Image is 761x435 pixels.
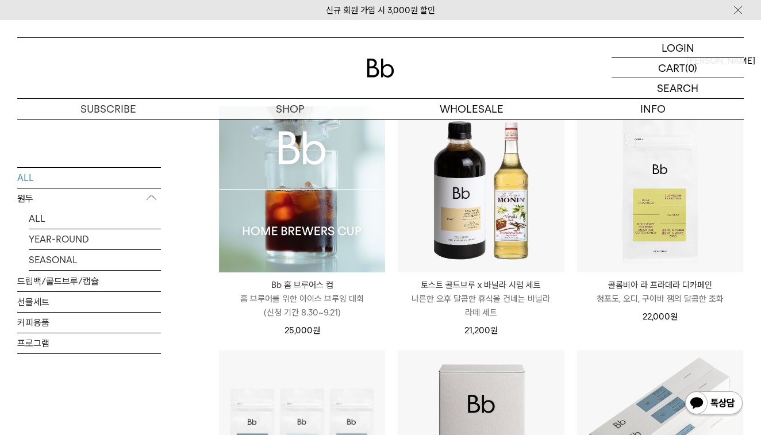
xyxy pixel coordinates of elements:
img: 콜롬비아 라 프라데라 디카페인 [577,106,743,272]
p: (0) [685,58,697,78]
p: 나른한 오후 달콤한 휴식을 건네는 바닐라 라떼 세트 [398,292,564,319]
a: LOGIN [612,38,744,58]
p: WHOLESALE [380,99,562,119]
img: 토스트 콜드브루 x 바닐라 시럽 세트 [398,106,564,272]
img: 카카오톡 채널 1:1 채팅 버튼 [684,390,744,418]
a: 선물세트 [17,291,161,311]
img: 1000001223_add2_021.jpg [219,106,385,272]
a: CART (0) [612,58,744,78]
p: LOGIN [662,38,694,57]
a: 토스트 콜드브루 x 바닐라 시럽 세트 나른한 오후 달콤한 휴식을 건네는 바닐라 라떼 세트 [398,278,564,319]
a: Bb 홈 브루어스 컵 [219,106,385,272]
a: SUBSCRIBE [17,99,199,119]
a: 신규 회원 가입 시 3,000원 할인 [326,5,435,16]
a: ALL [29,208,161,228]
span: 22,000 [643,311,678,322]
p: 홈 브루어를 위한 아이스 브루잉 대회 (신청 기간 8.30~9.21) [219,292,385,319]
img: 로고 [367,59,394,78]
span: 원 [490,325,498,336]
a: 커피용품 [17,312,161,332]
p: 청포도, 오디, 구아바 잼의 달콤한 조화 [577,292,743,306]
p: Bb 홈 브루어스 컵 [219,278,385,292]
a: YEAR-ROUND [29,229,161,249]
span: 25,000 [285,325,320,336]
p: 토스트 콜드브루 x 바닐라 시럽 세트 [398,278,564,292]
a: SEASONAL [29,249,161,270]
a: 콜롬비아 라 프라데라 디카페인 청포도, 오디, 구아바 잼의 달콤한 조화 [577,278,743,306]
span: 원 [313,325,320,336]
a: ALL [17,167,161,187]
p: SEARCH [657,78,698,98]
a: 드립백/콜드브루/캡슐 [17,271,161,291]
span: 21,200 [464,325,498,336]
a: 프로그램 [17,333,161,353]
span: 원 [670,311,678,322]
p: 원두 [17,188,161,209]
p: 콜롬비아 라 프라데라 디카페인 [577,278,743,292]
p: CART [658,58,685,78]
a: SHOP [199,99,380,119]
p: INFO [562,99,744,119]
a: Bb 홈 브루어스 컵 홈 브루어를 위한 아이스 브루잉 대회(신청 기간 8.30~9.21) [219,278,385,319]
